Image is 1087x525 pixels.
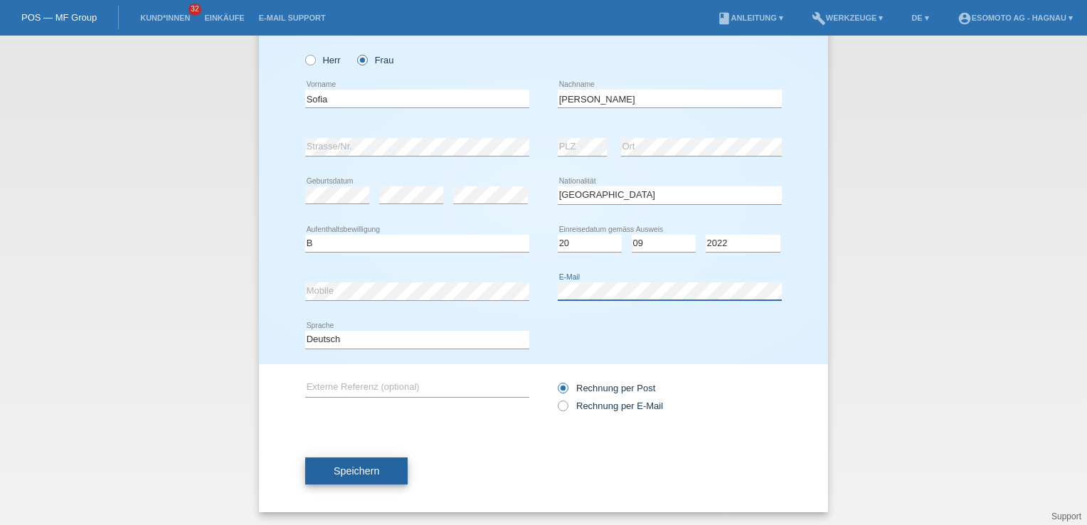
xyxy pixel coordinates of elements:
[717,11,731,26] i: book
[334,465,379,477] span: Speichern
[805,14,891,22] a: buildWerkzeuge ▾
[197,14,251,22] a: Einkäufe
[558,383,655,393] label: Rechnung per Post
[812,11,826,26] i: build
[305,55,341,65] label: Herr
[21,12,97,23] a: POS — MF Group
[357,55,393,65] label: Frau
[133,14,197,22] a: Kund*innen
[558,383,567,401] input: Rechnung per Post
[904,14,935,22] a: DE ▾
[357,55,366,64] input: Frau
[189,4,201,16] span: 32
[710,14,790,22] a: bookAnleitung ▾
[950,14,1080,22] a: account_circleEsomoto AG - Hagnau ▾
[1051,511,1081,521] a: Support
[305,457,408,484] button: Speichern
[558,401,567,418] input: Rechnung per E-Mail
[958,11,972,26] i: account_circle
[305,55,314,64] input: Herr
[558,401,663,411] label: Rechnung per E-Mail
[252,14,333,22] a: E-Mail Support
